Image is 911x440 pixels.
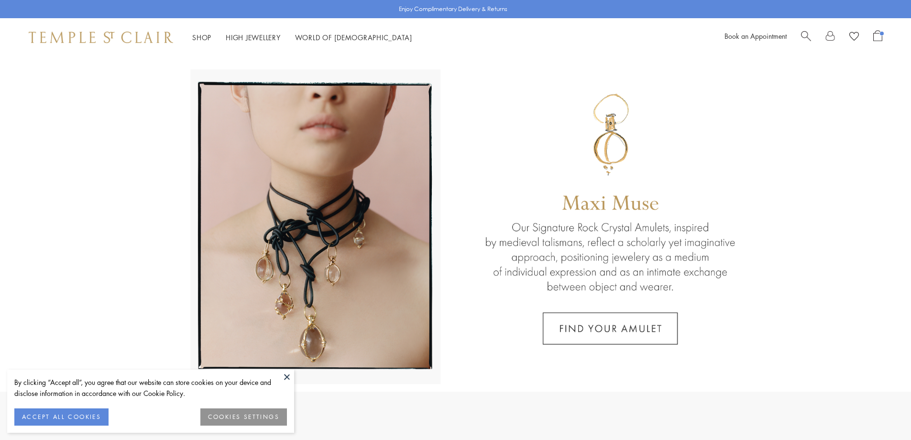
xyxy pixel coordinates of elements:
[14,408,109,426] button: ACCEPT ALL COOKIES
[801,30,811,45] a: Search
[849,30,859,45] a: View Wishlist
[192,33,211,42] a: ShopShop
[192,32,412,44] nav: Main navigation
[873,30,882,45] a: Open Shopping Bag
[29,32,173,43] img: Temple St. Clair
[226,33,281,42] a: High JewelleryHigh Jewellery
[863,395,901,430] iframe: Gorgias live chat messenger
[14,377,287,399] div: By clicking “Accept all”, you agree that our website can store cookies on your device and disclos...
[295,33,412,42] a: World of [DEMOGRAPHIC_DATA]World of [DEMOGRAPHIC_DATA]
[200,408,287,426] button: COOKIES SETTINGS
[724,31,787,41] a: Book an Appointment
[399,4,507,14] p: Enjoy Complimentary Delivery & Returns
